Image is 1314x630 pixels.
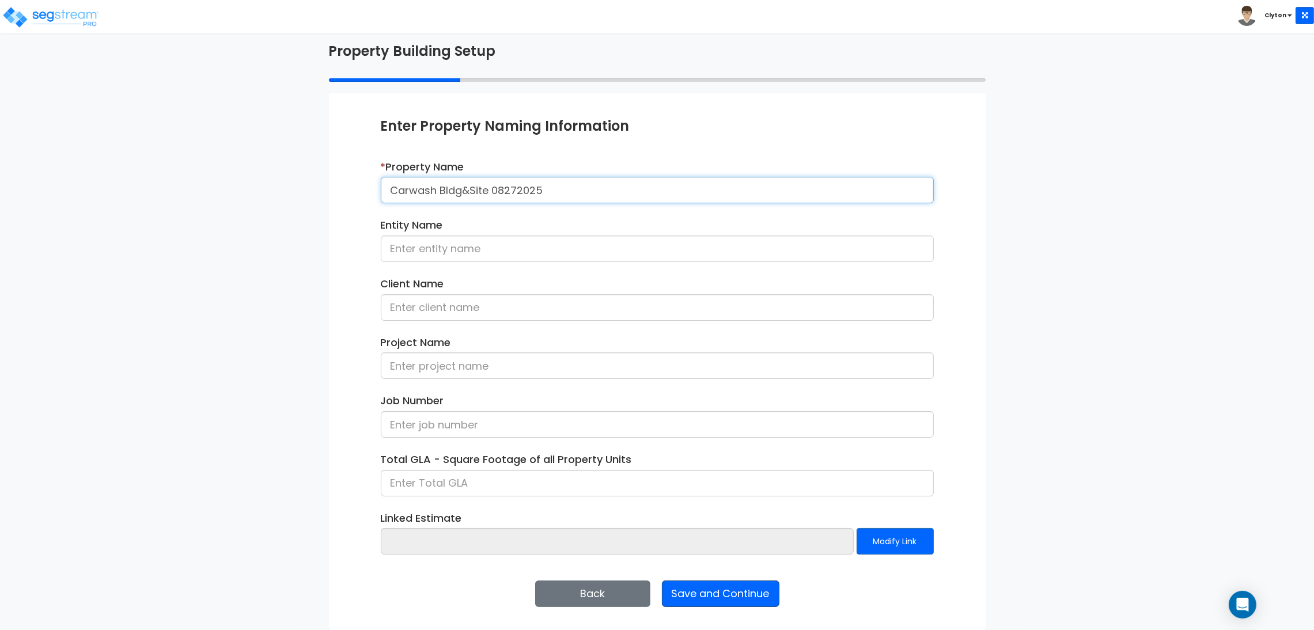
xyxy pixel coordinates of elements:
[381,218,443,233] label: Entity Name
[381,411,934,438] input: Enter job number
[381,335,451,350] label: Project Name
[381,116,934,136] div: Enter Property Naming Information
[320,41,994,61] div: Property Building Setup
[381,452,632,467] label: Total GLA - Square Footage of all Property Units
[2,6,100,29] img: logo_pro_r.png
[381,294,934,321] input: Enter client name
[857,528,934,555] button: Modify Link
[381,393,444,408] label: Job Number
[381,236,934,262] input: Enter entity name
[381,276,444,291] label: Client Name
[1237,6,1257,26] img: avatar.png
[381,160,464,174] label: Property Name
[535,580,650,607] button: Back
[381,352,934,379] input: Enter project name
[1264,11,1286,20] b: Clyton
[1229,591,1256,618] div: Open Intercom Messenger
[381,511,462,526] label: Linked Estimate
[662,580,779,607] button: Save and Continue
[381,470,934,496] input: Enter Total GLA
[381,177,934,203] input: Enter property name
